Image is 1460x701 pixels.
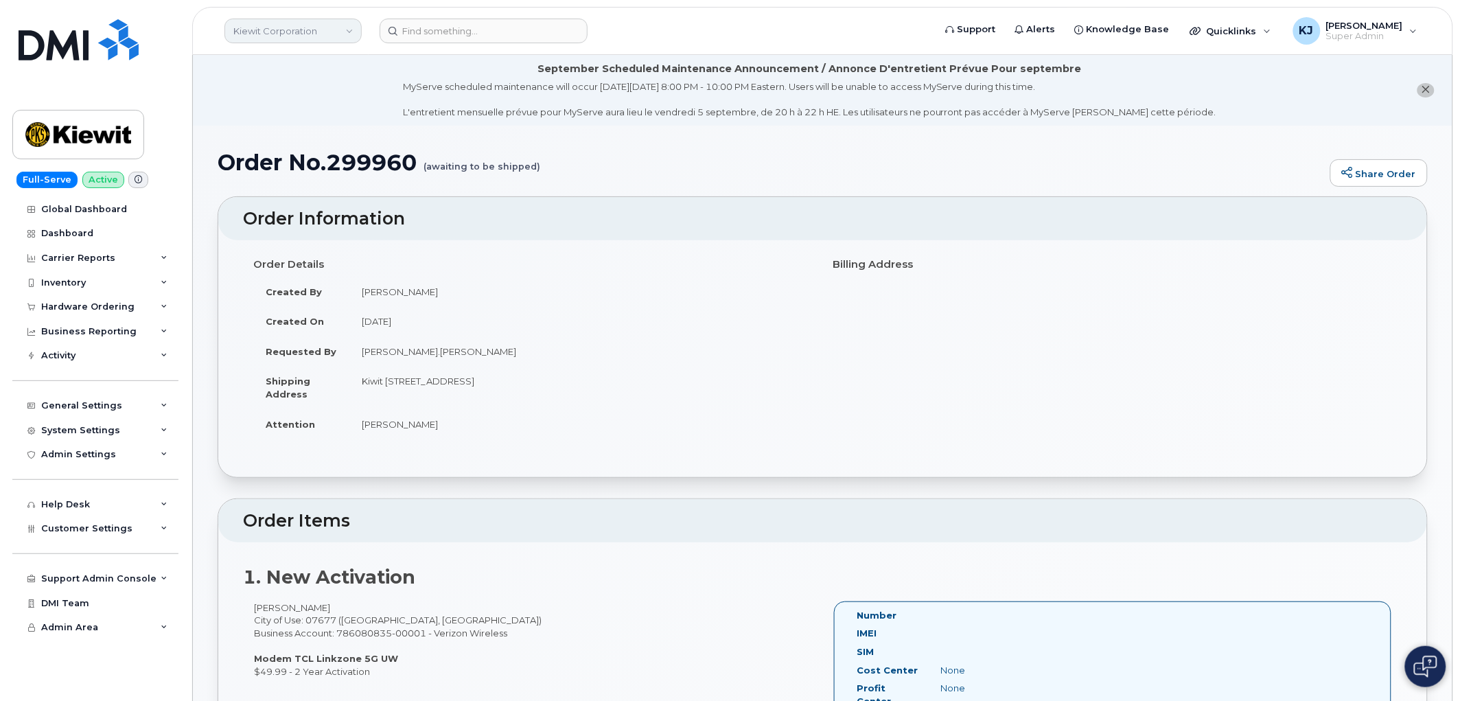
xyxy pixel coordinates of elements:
[266,376,310,400] strong: Shipping Address
[349,277,813,307] td: [PERSON_NAME]
[266,286,322,297] strong: Created By
[1414,656,1437,678] img: Open chat
[857,609,897,622] label: Number
[349,306,813,336] td: [DATE]
[243,566,415,588] strong: 1. New Activation
[253,259,813,271] h4: Order Details
[243,512,1402,531] h2: Order Items
[538,62,1082,76] div: September Scheduled Maintenance Announcement / Annonce D'entretient Prévue Pour septembre
[1417,83,1435,97] button: close notification
[1330,159,1428,187] a: Share Order
[243,209,1402,229] h2: Order Information
[857,645,874,658] label: SIM
[218,150,1323,174] h1: Order No.299960
[349,336,813,367] td: [PERSON_NAME].[PERSON_NAME]
[931,664,1048,677] div: None
[266,419,315,430] strong: Attention
[254,653,398,664] strong: Modem TCL Linkzone 5G UW
[857,664,918,677] label: Cost Center
[424,150,540,172] small: (awaiting to be shipped)
[349,409,813,439] td: [PERSON_NAME]
[931,682,1048,695] div: None
[266,316,324,327] strong: Created On
[857,627,877,640] label: IMEI
[349,366,813,409] td: Kiwit [STREET_ADDRESS]
[833,259,1393,271] h4: Billing Address
[243,601,823,678] div: [PERSON_NAME] City of Use: 07677 ([GEOGRAPHIC_DATA], [GEOGRAPHIC_DATA]) Business Account: 7860808...
[266,346,336,357] strong: Requested By
[403,80,1216,119] div: MyServe scheduled maintenance will occur [DATE][DATE] 8:00 PM - 10:00 PM Eastern. Users will be u...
